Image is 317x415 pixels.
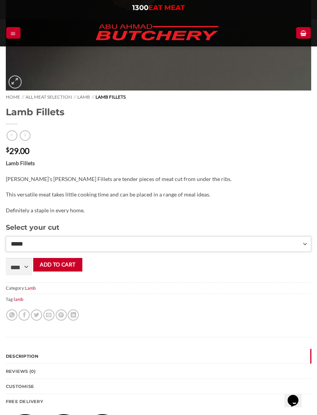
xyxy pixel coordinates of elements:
a: Menu [6,27,20,38]
a: Description [6,349,311,364]
span: Lamb Fillets [95,94,126,100]
a: 1300EAT MEAT [132,3,185,12]
span: // [22,94,24,100]
a: All Meat Selection [26,94,72,100]
bdi: 29.00 [6,146,29,155]
span: $ [6,147,9,153]
a: View cart [296,27,310,38]
a: lamb [14,297,23,302]
a: Lamb [25,285,36,290]
p: This versatile meat takes little cooking time and can be placed in a range of meal ideas. [6,190,311,199]
a: Zoom [9,75,22,89]
span: // [92,94,94,100]
a: Previous product [20,130,30,141]
a: FREE Delivery [6,394,311,409]
a: Home [6,94,20,100]
h1: Lamb Fillets [6,106,311,118]
p: [PERSON_NAME]’s [PERSON_NAME] Fillets are tender pieces of meat cut from under the ribs. [6,175,311,184]
a: Share on Twitter [31,309,42,321]
strong: Lamb Fillets [6,160,35,166]
a: Share on Facebook [19,309,30,321]
a: Customise [6,379,311,394]
p: Definitely a staple in every home. [6,206,311,215]
img: Abu Ahmad Butchery [89,19,225,46]
a: Email to a Friend [43,309,55,321]
a: Share on LinkedIn [68,309,79,321]
iframe: chat widget [285,384,309,407]
span: 1300 [132,3,148,12]
a: Next product [7,130,17,141]
a: Pin on Pinterest [56,309,67,321]
a: Share on WhatsApp [6,309,17,321]
a: Reviews (0) [6,364,311,379]
span: // [73,94,76,100]
span: EAT MEAT [148,3,185,12]
button: Add to cart [33,258,82,272]
span: Category: [6,282,311,294]
h3: Select your cut [6,222,311,233]
a: Lamb [77,94,90,100]
span: Tag: [6,294,311,305]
